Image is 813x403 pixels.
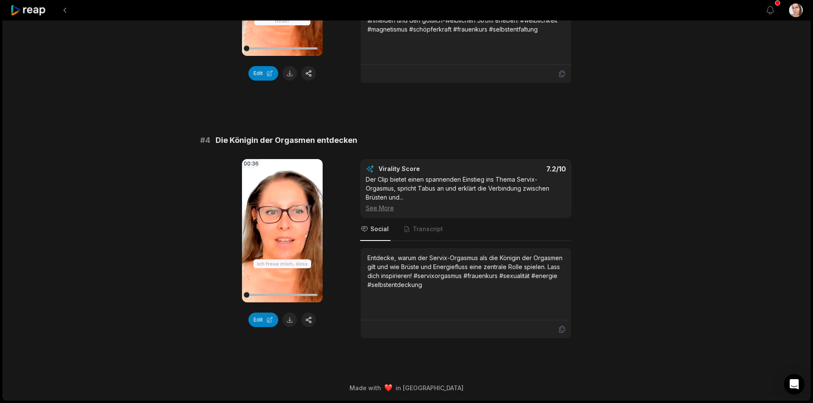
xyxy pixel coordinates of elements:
[784,374,804,394] div: Open Intercom Messenger
[11,383,802,392] div: Made with in [GEOGRAPHIC_DATA]
[248,313,278,327] button: Edit
[242,159,323,302] video: Your browser does not support mp4 format.
[413,225,443,233] span: Transcript
[379,165,470,173] div: Virality Score
[474,165,566,173] div: 7.2 /10
[216,134,357,146] span: Die Königin der Orgasmen entdecken
[367,253,564,289] div: Entdecke, warum der Servix-Orgasmus als die Königin der Orgasmen gilt und wie Brüste und Energief...
[360,218,571,241] nav: Tabs
[200,134,210,146] span: # 4
[366,175,566,212] div: Der Clip bietet einen spannenden Einstieg ins Thema Servix-Orgasmus, spricht Tabus an und erklärt...
[370,225,389,233] span: Social
[385,384,392,392] img: heart emoji
[366,203,566,212] div: See More
[248,66,278,81] button: Edit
